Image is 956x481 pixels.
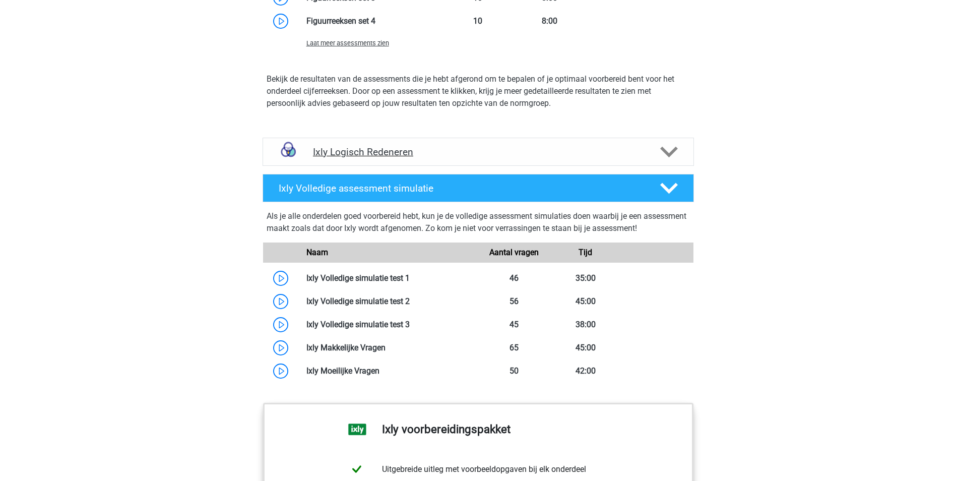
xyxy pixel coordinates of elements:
div: Figuurreeksen set 4 [299,15,442,27]
div: Naam [299,247,478,259]
h4: Ixly Volledige assessment simulatie [279,183,644,194]
div: Ixly Volledige simulatie test 2 [299,295,478,308]
div: Tijd [550,247,621,259]
p: Bekijk de resultaten van de assessments die je hebt afgerond om te bepalen of je optimaal voorber... [267,73,690,109]
img: syllogismen [275,139,301,165]
div: Ixly Moeilijke Vragen [299,365,478,377]
div: Als je alle onderdelen goed voorbereid hebt, kun je de volledige assessment simulaties doen waarb... [267,210,690,238]
h4: Ixly Logisch Redeneren [313,146,643,158]
a: syllogismen Ixly Logisch Redeneren [259,138,698,166]
span: Laat meer assessments zien [306,39,389,47]
div: Ixly Volledige simulatie test 3 [299,319,478,331]
div: Aantal vragen [478,247,549,259]
div: Ixly Makkelijke Vragen [299,342,478,354]
a: Ixly Volledige assessment simulatie [259,174,698,202]
div: Ixly Volledige simulatie test 1 [299,272,478,284]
